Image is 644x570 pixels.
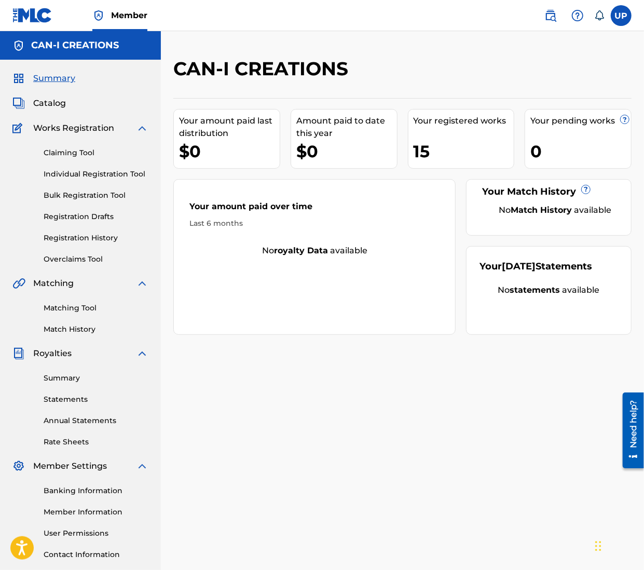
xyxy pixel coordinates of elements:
img: MLC Logo [12,8,52,23]
iframe: Chat Widget [592,520,644,570]
img: Member Settings [12,460,25,472]
a: Banking Information [44,485,148,496]
img: expand [136,277,148,290]
img: Matching [12,277,25,290]
div: Last 6 months [189,218,440,229]
div: Help [567,5,588,26]
a: Rate Sheets [44,437,148,447]
a: Public Search [540,5,561,26]
a: Summary [44,373,148,384]
a: Annual Statements [44,415,148,426]
span: [DATE] [502,261,536,272]
div: Your amount paid over time [189,200,440,218]
a: Registration History [44,233,148,243]
a: Claiming Tool [44,147,148,158]
span: ? [621,115,629,124]
div: No available [479,284,618,296]
span: Matching [33,277,74,290]
div: No available [174,245,455,257]
a: Bulk Registration Tool [44,190,148,201]
div: 0 [530,140,631,163]
img: search [544,9,557,22]
span: ? [582,185,590,194]
a: Member Information [44,507,148,518]
div: Your registered works [414,115,514,127]
h5: CAN-I CREATIONS [31,39,119,51]
span: Catalog [33,97,66,110]
img: Royalties [12,347,25,360]
span: Member Settings [33,460,107,472]
img: Works Registration [12,122,26,134]
div: Your pending works [530,115,631,127]
a: Statements [44,394,148,405]
a: Contact Information [44,549,148,560]
div: User Menu [611,5,632,26]
a: SummarySummary [12,72,75,85]
a: Individual Registration Tool [44,169,148,180]
img: Accounts [12,39,25,52]
div: $0 [179,140,280,163]
img: expand [136,122,148,134]
a: Registration Drafts [44,211,148,222]
img: help [571,9,584,22]
strong: Match History [511,205,572,215]
a: CatalogCatalog [12,97,66,110]
div: Drag [595,531,601,562]
img: expand [136,347,148,360]
strong: statements [510,285,560,295]
div: $0 [296,140,397,163]
span: Member [111,9,147,21]
div: Your Statements [479,260,592,274]
div: Your amount paid last distribution [179,115,280,140]
div: Amount paid to date this year [296,115,397,140]
span: Summary [33,72,75,85]
div: Notifications [594,10,605,21]
a: Matching Tool [44,303,148,314]
a: Overclaims Tool [44,254,148,265]
a: Match History [44,324,148,335]
div: 15 [414,140,514,163]
img: Summary [12,72,25,85]
h2: CAN-I CREATIONS [173,57,353,80]
img: Catalog [12,97,25,110]
img: expand [136,460,148,472]
iframe: Resource Center [615,389,644,472]
a: User Permissions [44,528,148,539]
strong: royalty data [274,246,328,255]
img: Top Rightsholder [92,9,105,22]
span: Works Registration [33,122,114,134]
span: Royalties [33,347,72,360]
div: Your Match History [479,185,618,199]
div: No available [492,204,618,216]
